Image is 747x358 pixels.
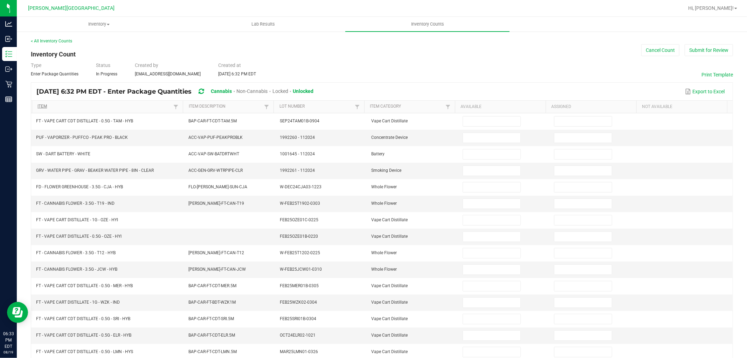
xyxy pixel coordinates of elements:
span: Concentrate Device [371,135,408,140]
a: Filter [353,102,361,111]
span: SW - DART BATTERY - WHITE [36,151,90,156]
span: BAP-CAR-FT-CDT-SRI.5M [188,316,234,321]
span: Cannabis [211,88,232,94]
span: FT - CANNABIS FLOWER - 3.5G - T19 - IND [36,201,115,206]
span: PUF - VAPORIZER - PUFFCO - PEAK PRO - BLACK [36,135,128,140]
span: Vape Cart Distillate [371,217,408,222]
span: Battery [371,151,385,156]
span: W-FEB25T1902-0303 [280,201,320,206]
span: Type [31,62,41,68]
span: W-DEC24CJA03-1223 [280,184,321,189]
span: W-FEB25T1202-0225 [280,250,320,255]
span: Locked [272,88,288,94]
span: FT - VAPE CART DISTILLATE - 0.5G - OZE - HYI [36,234,122,239]
a: Inventory Counts [345,17,510,32]
span: MAR25LMN01-0326 [280,349,318,354]
span: FEB25MER01B-0305 [280,283,319,288]
span: BAP-CAR-FT-BDT-WZK1M [188,300,236,305]
span: BAP-CAR-FT-CDT-MER.5M [188,283,236,288]
span: [PERSON_NAME]-FT-CAN-T19 [188,201,244,206]
inline-svg: Outbound [5,66,12,73]
span: FT - VAPE CART CDT DISTILLATE - 0.5G - ELR - HYB [36,333,131,338]
span: OCT24ELR02-1021 [280,333,316,338]
a: Item CategorySortable [370,104,444,109]
span: Non-Cannabis [236,88,268,94]
span: Vape Cart Distillate [371,119,408,123]
span: 1992260 - 112024 [280,135,315,140]
span: FEB25WZK02-0304 [280,300,317,305]
inline-svg: Reports [5,96,12,103]
span: Vape Cart Distillate [371,283,408,288]
button: Submit for Review [685,44,733,56]
span: Inventory Counts [402,21,454,27]
inline-svg: Retail [5,81,12,88]
button: Print Template [701,71,733,78]
span: FT - VAPE CART CDT DISTILLATE - 0.5G - LMN - HYS [36,349,133,354]
iframe: Resource center [7,302,28,323]
span: 1992261 - 112024 [280,168,315,173]
span: FT - VAPE CART CDT DISTILLATE - 0.5G - TAM - HYB [36,119,133,123]
span: FEB25OZE01B-0220 [280,234,318,239]
span: Whole Flower [371,201,397,206]
span: ACC-VAP-SW-BATDRTWHT [188,151,239,156]
span: [DATE] 6:32 PM EDT [218,72,256,76]
span: BAP-CAR-FT-CDT-LMN.5M [188,349,237,354]
th: Not Available [636,101,727,113]
a: Filter [444,102,452,111]
span: Inventory [17,21,181,27]
a: Filter [262,102,271,111]
span: FT - VAPE CART CDT DISTILLATE - 0.5G - SRI - HYB [36,316,130,321]
span: FT - VAPE CART DISTILLATE - 1G - OZE - HYI [36,217,118,222]
a: Inventory [17,17,181,32]
span: FD - FLOWER GREENHOUSE - 3.5G - CJA - HYB [36,184,123,189]
span: Hi, [PERSON_NAME]! [688,5,734,11]
span: FT - CANNABIS FLOWER - 3.5G - T12 - HYB [36,250,116,255]
span: Vape Cart Distillate [371,316,408,321]
span: Inventory Count [31,50,76,58]
span: [PERSON_NAME]-FT-CAN-JCW [188,267,246,272]
span: [PERSON_NAME]-FT-CAN-T12 [188,250,244,255]
span: FLO-[PERSON_NAME]-SUN-CJA [188,184,247,189]
a: ItemSortable [37,104,172,109]
a: < All Inventory Counts [31,39,72,43]
a: Lot NumberSortable [279,104,353,109]
span: BAP-CAR-FT-CDT-ELR.5M [188,333,235,338]
span: FEB25OZE01C-0225 [280,217,318,222]
span: Whole Flower [371,250,397,255]
span: Status [96,62,110,68]
div: [DATE] 6:32 PM EDT - Enter Package Quantities [36,85,319,98]
inline-svg: Inventory [5,50,12,58]
span: Vape Cart Distillate [371,234,408,239]
inline-svg: Analytics [5,20,12,27]
span: [EMAIL_ADDRESS][DOMAIN_NAME] [135,72,201,76]
p: 08/19 [3,350,14,355]
th: Assigned [546,101,636,113]
a: Filter [172,102,180,111]
button: Export to Excel [683,86,727,97]
span: ACC-GEN-GRV-WTRPIPE-CLR [188,168,243,173]
span: FEB25SRI01B-0304 [280,316,316,321]
span: Whole Flower [371,184,397,189]
span: SEP24TAM01B-0904 [280,119,319,123]
span: In Progress [96,72,117,76]
span: Vape Cart Distillate [371,333,408,338]
span: Created at [218,62,241,68]
span: Lab Results [242,21,284,27]
a: Lab Results [181,17,345,32]
span: FT - VAPE CART DISTILLATE - 1G - WZK - IND [36,300,120,305]
span: FT - CANNABIS FLOWER - 3.5G - JCW - HYB [36,267,117,272]
span: Vape Cart Distillate [371,300,408,305]
span: Whole Flower [371,267,397,272]
p: 06:33 PM EDT [3,331,14,350]
span: Unlocked [293,88,313,94]
span: BAP-CAR-FT-CDT-TAM.5M [188,119,237,123]
span: Smoking Device [371,168,401,173]
span: Enter Package Quantities [31,72,78,76]
span: W-FEB25JCW01-0310 [280,267,322,272]
th: Available [455,101,546,113]
span: FT - VAPE CART CDT DISTILLATE - 0.5G - MER - HYB [36,283,133,288]
span: Vape Cart Distillate [371,349,408,354]
span: [PERSON_NAME][GEOGRAPHIC_DATA] [28,5,115,11]
a: Item DescriptionSortable [189,104,262,109]
button: Cancel Count [641,44,679,56]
